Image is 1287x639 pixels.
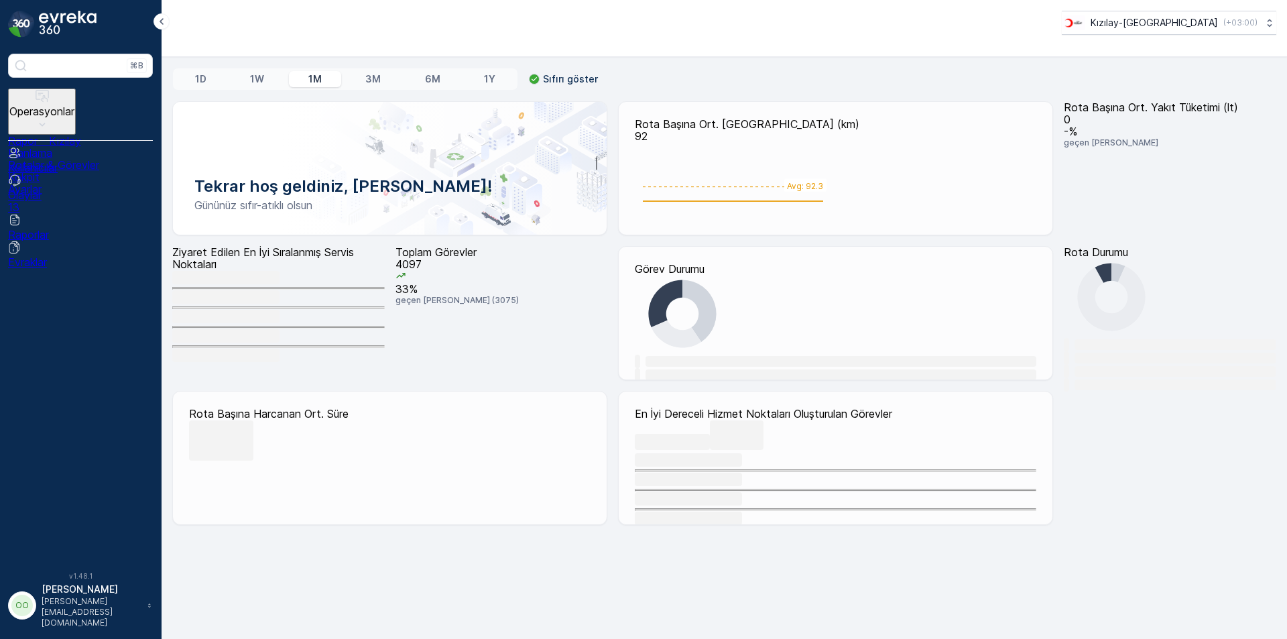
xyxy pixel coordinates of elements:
[194,197,585,213] p: Gününüz sıfır-atıklı olsun
[42,596,141,628] p: [PERSON_NAME][EMAIL_ADDRESS][DOMAIN_NAME]
[8,149,153,174] a: Kullanıcılar
[130,60,143,71] p: ⌘B
[365,72,381,86] p: 3M
[1064,137,1276,148] p: geçen [PERSON_NAME]
[195,72,206,86] p: 1D
[8,256,153,268] p: Evraklar
[11,595,33,616] div: OO
[8,583,153,628] button: OO[PERSON_NAME][PERSON_NAME][EMAIL_ADDRESS][DOMAIN_NAME]
[1062,11,1276,35] button: Kızılay-[GEOGRAPHIC_DATA](+03:00)
[308,72,322,86] p: 1M
[395,258,608,270] p: 4097
[425,72,440,86] p: 6M
[1064,113,1276,125] p: 0
[635,130,1036,142] p: 92
[42,583,141,596] p: [PERSON_NAME]
[1062,15,1085,30] img: k%C4%B1z%C4%B1lay.png
[8,162,153,174] p: Kullanıcılar
[8,89,76,135] button: Operasyonlar
[250,72,264,86] p: 1W
[8,243,153,268] a: Evraklar
[543,72,598,86] p: Sıfırı göster
[635,263,1036,275] p: Görev Durumu
[395,295,608,306] p: geçen [PERSON_NAME] (3075)
[8,135,153,147] a: Rapor - Kızılay
[1091,16,1218,30] p: Kızılay-[GEOGRAPHIC_DATA]
[1064,125,1276,137] p: -%
[635,118,1036,130] p: Rota Başına Ort. [GEOGRAPHIC_DATA] (km)
[194,176,585,197] p: Tekrar hoş geldiniz, [PERSON_NAME]!
[8,176,153,213] a: Olaylar13
[189,408,591,420] p: Rota Başına Harcanan Ort. Süre
[9,105,74,117] p: Operasyonlar
[1223,17,1258,28] p: ( +03:00 )
[39,11,97,38] img: logo_dark-DEwI_e13.png
[395,283,608,295] p: 33%
[1064,246,1276,258] p: Rota Durumu
[8,229,153,241] p: Raporlar
[8,572,153,580] span: v 1.48.1
[8,201,153,213] p: 13
[1064,101,1276,113] p: Rota Başına Ort. Yakıt Tüketimi (lt)
[635,408,1036,420] p: En İyi Dereceli Hizmet Noktaları Oluşturulan Görevler
[395,246,608,258] p: Toplam Görevler
[484,72,495,86] p: 1Y
[8,11,35,38] img: logo
[172,246,385,270] p: Ziyaret Edilen En İyi Sıralanmış Servis Noktaları
[8,216,153,241] a: Raporlar
[8,189,153,201] p: Olaylar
